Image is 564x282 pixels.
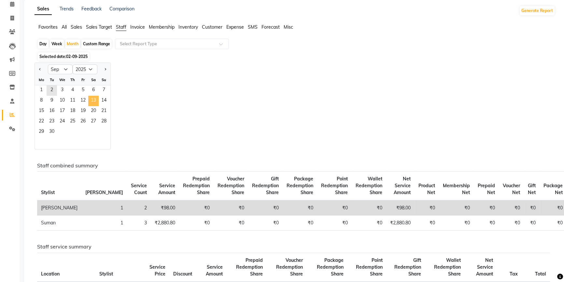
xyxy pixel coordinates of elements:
[67,96,78,106] span: 11
[543,183,563,195] span: Package Net
[276,257,303,277] span: Voucher Redemption Share
[36,75,47,85] div: Mo
[66,54,88,59] span: 02-09-2025
[81,216,127,231] td: 1
[443,183,470,195] span: Membership Net
[78,106,88,117] div: Friday, September 19, 2025
[261,24,280,30] span: Forecast
[88,117,99,127] span: 27
[520,6,555,15] button: Generate Report
[252,176,279,195] span: Gift Redemption Share
[57,75,67,85] div: We
[474,216,499,231] td: ₹0
[81,39,112,49] div: Custom Range
[524,200,540,216] td: ₹0
[352,200,386,216] td: ₹0
[47,85,57,96] span: 2
[47,117,57,127] div: Tuesday, September 23, 2025
[36,106,47,117] span: 15
[37,162,550,169] h6: Staff combined summary
[499,200,524,216] td: ₹0
[78,96,88,106] div: Friday, September 12, 2025
[535,271,546,277] span: Total
[173,271,192,277] span: Discount
[476,257,493,277] span: Net Service Amount
[99,271,113,277] span: Stylist
[47,127,57,137] div: Tuesday, September 30, 2025
[236,257,263,277] span: Prepaid Redemption Share
[71,24,82,30] span: Sales
[439,200,474,216] td: ₹0
[394,257,421,277] span: Gift Redemption Share
[99,85,109,96] span: 7
[36,117,47,127] div: Monday, September 22, 2025
[248,200,283,216] td: ₹0
[81,200,127,216] td: 1
[179,200,214,216] td: ₹0
[37,64,43,75] button: Previous month
[418,183,435,195] span: Product Net
[226,24,244,30] span: Expense
[439,216,474,231] td: ₹0
[38,24,58,30] span: Favorites
[47,127,57,137] span: 30
[57,117,67,127] div: Wednesday, September 24, 2025
[283,216,317,231] td: ₹0
[67,117,78,127] div: Thursday, September 25, 2025
[317,216,352,231] td: ₹0
[67,85,78,96] div: Thursday, September 4, 2025
[78,75,88,85] div: Fr
[36,85,47,96] div: Monday, September 1, 2025
[36,96,47,106] span: 8
[317,200,352,216] td: ₹0
[47,106,57,117] span: 16
[99,96,109,106] div: Sunday, September 14, 2025
[127,216,151,231] td: 3
[524,216,540,231] td: ₹0
[62,24,67,30] span: All
[67,85,78,96] span: 4
[88,106,99,117] div: Saturday, September 20, 2025
[88,85,99,96] span: 6
[37,200,81,216] td: [PERSON_NAME]
[386,200,415,216] td: ₹98.00
[99,106,109,117] span: 21
[88,85,99,96] div: Saturday, September 6, 2025
[36,106,47,117] div: Monday, September 15, 2025
[67,96,78,106] div: Thursday, September 11, 2025
[151,216,179,231] td: ₹2,880.80
[86,24,112,30] span: Sales Target
[474,200,499,216] td: ₹0
[78,117,88,127] div: Friday, September 26, 2025
[47,96,57,106] div: Tuesday, September 9, 2025
[149,24,175,30] span: Membership
[57,85,67,96] span: 3
[57,85,67,96] div: Wednesday, September 3, 2025
[528,183,536,195] span: Gift Net
[73,64,97,74] select: Select year
[178,24,198,30] span: Inventory
[99,117,109,127] span: 28
[248,24,258,30] span: SMS
[57,96,67,106] span: 10
[149,264,165,277] span: Service Price
[36,127,47,137] span: 29
[202,24,222,30] span: Customer
[57,96,67,106] div: Wednesday, September 10, 2025
[214,216,248,231] td: ₹0
[183,176,210,195] span: Prepaid Redemption Share
[67,75,78,85] div: Th
[248,216,283,231] td: ₹0
[415,216,439,231] td: ₹0
[131,183,147,195] span: Service Count
[321,176,348,195] span: Point Redemption Share
[109,6,134,12] a: Comparison
[47,106,57,117] div: Tuesday, September 16, 2025
[99,106,109,117] div: Sunday, September 21, 2025
[36,127,47,137] div: Monday, September 29, 2025
[99,75,109,85] div: Su
[478,183,495,195] span: Prepaid Net
[57,106,67,117] span: 17
[99,96,109,106] span: 14
[67,106,78,117] span: 18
